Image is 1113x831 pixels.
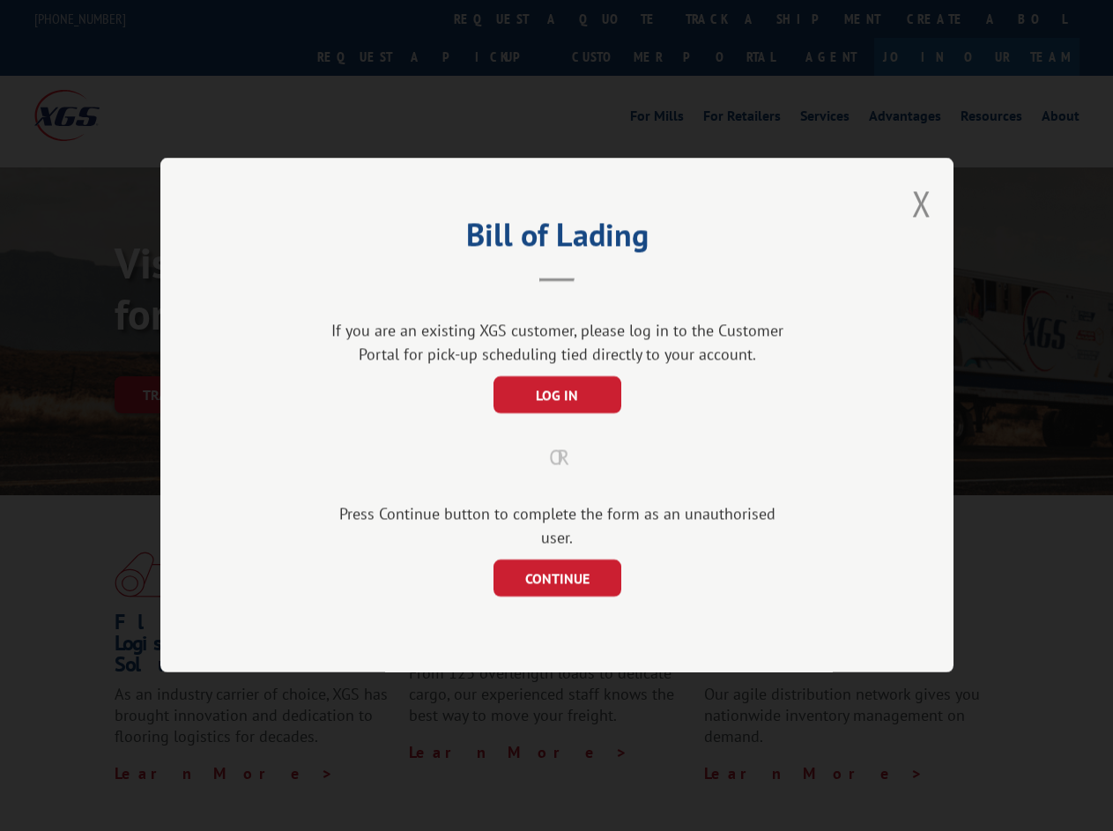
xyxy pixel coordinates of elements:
button: Close modal [912,180,931,226]
div: If you are an existing XGS customer, please log in to the Customer Portal for pick-up scheduling ... [323,319,790,367]
button: LOG IN [493,377,620,414]
div: Press Continue button to complete the form as an unauthorised user. [323,502,790,550]
button: CONTINUE [493,560,620,597]
div: OR [249,442,865,474]
a: LOG IN [493,389,620,404]
h2: Bill of Lading [249,222,865,256]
